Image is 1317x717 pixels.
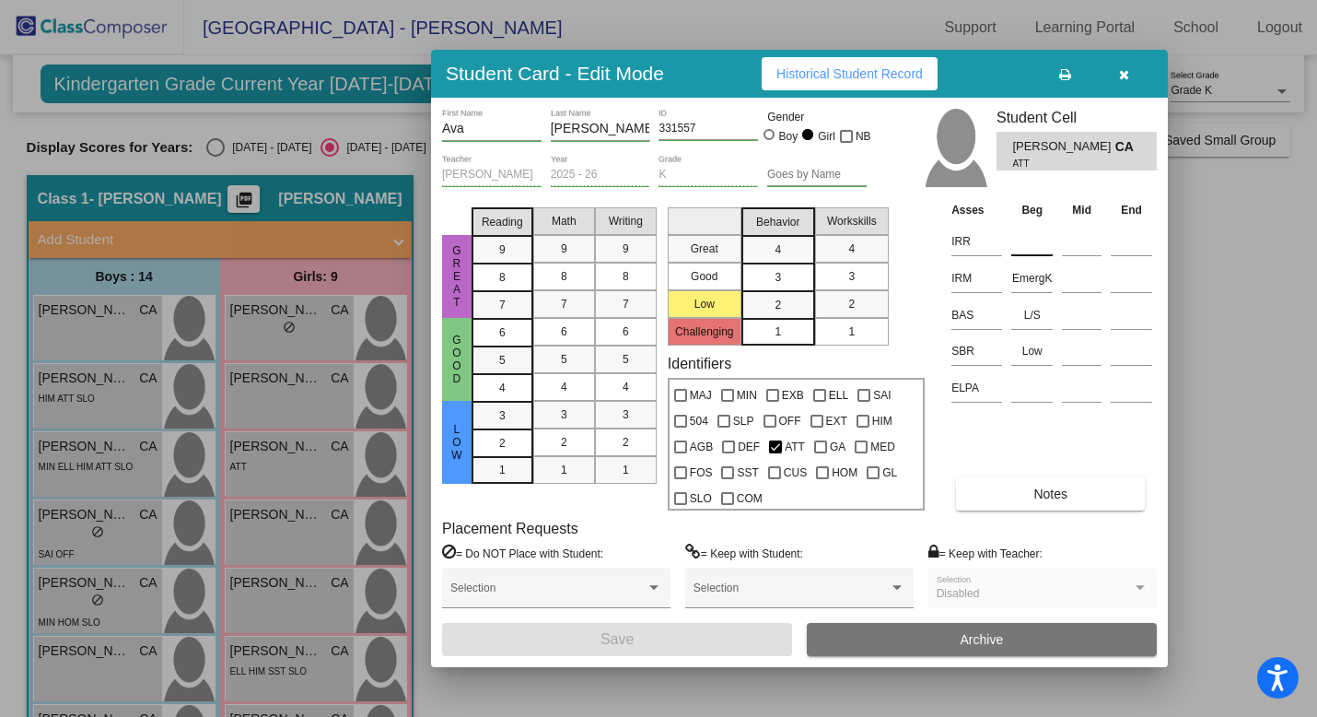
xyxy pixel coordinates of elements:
button: Archive [807,623,1157,656]
span: SST [737,462,758,484]
input: assessment [951,228,1002,255]
span: 504 [690,410,708,432]
label: Placement Requests [442,520,578,537]
span: [PERSON_NAME] [1012,137,1114,157]
th: Beg [1007,200,1057,220]
span: Low [449,423,465,462]
span: 7 [499,297,506,313]
span: 9 [561,241,567,257]
span: 1 [775,323,781,340]
span: DEF [738,436,760,458]
label: = Do NOT Place with Student: [442,544,603,562]
span: CA [1115,137,1141,157]
span: 4 [775,241,781,258]
span: Writing [609,213,643,229]
span: 1 [623,462,629,478]
input: Enter ID [658,123,758,135]
input: teacher [442,169,542,182]
span: 9 [499,241,506,258]
button: Historical Student Record [762,57,938,90]
span: Archive [961,632,1004,647]
span: ELL [829,384,848,406]
span: 5 [499,352,506,369]
span: ATT [785,436,805,458]
span: 2 [623,434,629,451]
span: AGB [690,436,713,458]
span: OFF [779,410,801,432]
span: 7 [623,296,629,312]
span: Great [449,244,465,309]
label: = Keep with Student: [685,544,803,562]
span: SLP [733,410,754,432]
span: FOS [690,462,713,484]
span: MAJ [690,384,712,406]
span: 8 [623,268,629,285]
span: Notes [1033,487,1067,501]
span: MIN [737,384,757,406]
span: 3 [848,268,855,285]
span: SAI [873,384,891,406]
span: 4 [848,241,855,257]
input: assessment [951,374,1002,402]
span: 9 [623,241,629,257]
span: 5 [623,351,629,368]
span: 6 [499,324,506,341]
span: Good [449,334,465,385]
label: Identifiers [668,355,731,372]
span: EXT [826,410,847,432]
span: GL [882,462,897,484]
span: CUS [784,462,807,484]
span: 2 [561,434,567,451]
span: EXB [782,384,804,406]
span: 3 [499,407,506,424]
span: 2 [499,435,506,452]
span: 8 [499,269,506,286]
span: HIM [872,410,892,432]
div: Girl [817,128,835,145]
mat-label: Gender [767,109,867,125]
input: grade [658,169,758,182]
span: 3 [775,269,781,286]
span: NB [856,125,871,147]
span: 3 [561,406,567,423]
span: ATT [1012,157,1101,170]
th: Mid [1057,200,1106,220]
input: assessment [951,337,1002,365]
span: 7 [561,296,567,312]
input: assessment [951,301,1002,329]
span: Behavior [756,214,799,230]
input: year [551,169,650,182]
span: Workskills [827,213,877,229]
label: = Keep with Teacher: [928,544,1043,562]
span: 2 [775,297,781,313]
span: 3 [623,406,629,423]
h3: Student Card - Edit Mode [446,62,664,85]
span: 6 [623,323,629,340]
th: Asses [947,200,1007,220]
span: MED [870,436,895,458]
button: Notes [956,477,1145,511]
span: 4 [623,379,629,395]
input: goes by name [767,169,867,182]
span: Reading [482,214,523,230]
span: 1 [561,462,567,478]
button: Save [442,623,792,656]
h3: Student Cell [996,109,1157,126]
span: 1 [848,323,855,340]
span: 4 [499,380,506,396]
span: 2 [848,296,855,312]
div: Boy [778,128,798,145]
span: 6 [561,323,567,340]
span: 4 [561,379,567,395]
span: GA [830,436,845,458]
span: 8 [561,268,567,285]
span: 5 [561,351,567,368]
span: COM [737,488,763,510]
span: Save [600,631,634,647]
span: 1 [499,462,506,478]
span: Disabled [937,587,980,600]
span: SLO [690,488,712,510]
span: Historical Student Record [776,66,923,81]
th: End [1106,200,1157,220]
input: assessment [951,264,1002,292]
